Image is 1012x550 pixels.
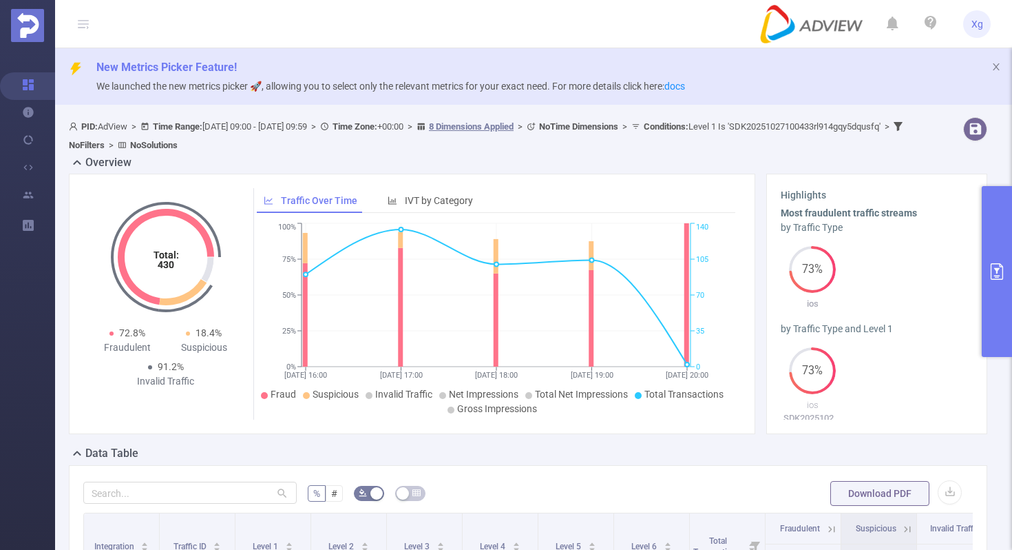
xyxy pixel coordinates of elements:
b: No Solutions [130,140,178,150]
div: Sort [361,540,369,549]
div: Sort [140,540,149,549]
b: Time Zone: [333,121,377,132]
i: icon: caret-down [588,546,595,550]
i: icon: user [69,122,81,131]
span: 91.2% [158,361,184,372]
div: Sort [588,540,596,549]
i: icon: caret-up [141,540,149,544]
tspan: [DATE] 17:00 [379,371,422,380]
div: Invalid Traffic [127,374,204,389]
tspan: [DATE] 18:00 [475,371,518,380]
div: Sort [213,540,221,549]
tspan: 50% [282,291,296,300]
span: IVT by Category [405,195,473,206]
i: icon: caret-down [141,546,149,550]
div: by Traffic Type and Level 1 [781,322,973,336]
i: icon: caret-down [213,546,221,550]
u: 8 Dimensions Applied [429,121,514,132]
i: icon: caret-up [285,540,293,544]
i: icon: line-chart [264,196,273,205]
span: Invalid Traffic [375,389,432,400]
i: icon: caret-down [285,546,293,550]
i: icon: table [412,489,421,497]
input: Search... [83,482,297,504]
tspan: [DATE] 19:00 [570,371,613,380]
span: Total Transactions [644,389,724,400]
div: Suspicious [166,340,243,355]
i: icon: caret-up [361,540,368,544]
h2: Overview [85,154,131,171]
div: Sort [285,540,293,549]
span: Xg [971,10,983,38]
span: > [403,121,417,132]
p: ios [781,398,845,412]
b: No Time Dimensions [539,121,618,132]
span: 18.4% [196,327,222,338]
i: icon: caret-down [664,546,671,550]
tspan: 140 [696,223,708,232]
i: icon: caret-up [213,540,221,544]
b: No Filters [69,140,105,150]
i: icon: caret-down [361,546,368,550]
tspan: 105 [696,255,708,264]
span: > [105,140,118,150]
div: Sort [436,540,445,549]
h2: Data Table [85,445,138,462]
span: Fraudulent [780,524,820,533]
span: > [881,121,894,132]
div: Sort [512,540,520,549]
span: 72.8% [119,327,145,338]
tspan: 35 [696,327,704,336]
tspan: [DATE] 20:00 [666,371,708,380]
div: Sort [664,540,672,549]
b: Conditions : [644,121,688,132]
span: > [618,121,631,132]
span: Invalid Traffic [930,524,980,533]
span: > [307,121,320,132]
p: ios [781,297,845,311]
span: Gross Impressions [457,403,537,414]
span: Total Net Impressions [535,389,628,400]
button: Download PDF [830,481,929,506]
span: AdView [DATE] 09:00 - [DATE] 09:59 +00:00 [69,121,906,150]
i: icon: bar-chart [388,196,397,205]
span: We launched the new metrics picker 🚀, allowing you to select only the relevant metrics for your e... [96,81,685,92]
p: SDK20251027100433rl914gqy5dqusfq [781,411,845,425]
img: Protected Media [11,9,44,42]
i: icon: bg-colors [359,489,367,497]
div: Fraudulent [89,340,166,355]
a: docs [664,81,685,92]
span: > [127,121,140,132]
span: Net Impressions [449,389,518,400]
tspan: 70 [696,291,704,300]
tspan: 100% [278,223,296,232]
b: Most fraudulent traffic streams [781,207,917,218]
span: 73% [789,264,836,275]
b: PID: [81,121,98,132]
span: > [514,121,527,132]
span: Suspicious [856,524,896,533]
span: Fraud [271,389,296,400]
tspan: [DATE] 16:00 [284,371,327,380]
span: Suspicious [313,389,359,400]
tspan: 75% [282,255,296,264]
tspan: 0 [696,363,700,371]
h3: Highlights [781,188,973,203]
span: 73% [789,365,836,376]
i: icon: caret-down [512,546,520,550]
button: icon: close [991,59,1001,74]
span: Level 1 Is 'SDK20251027100433rl914gqy5dqusfq' [644,121,881,132]
tspan: 0% [286,363,296,371]
div: by Traffic Type [781,221,973,235]
span: Traffic Over Time [281,195,357,206]
tspan: 430 [158,259,174,270]
i: icon: close [991,62,1001,72]
tspan: 25% [282,327,296,336]
span: New Metrics Picker Feature! [96,61,237,74]
i: icon: caret-up [512,540,520,544]
tspan: Total: [153,249,178,261]
i: icon: caret-up [664,540,671,544]
b: Time Range: [153,121,202,132]
i: icon: caret-up [436,540,444,544]
span: % [313,488,320,499]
